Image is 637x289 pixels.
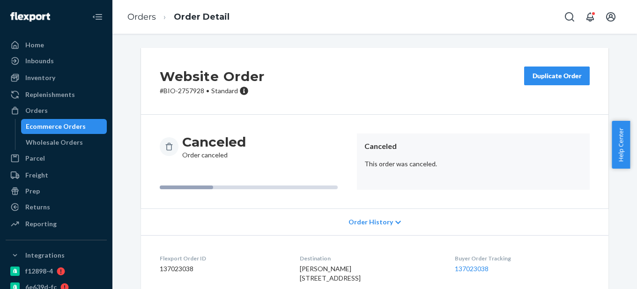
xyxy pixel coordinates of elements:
p: # BIO-2757928 [160,86,265,96]
div: Wholesale Orders [26,138,83,147]
a: Orders [127,12,156,22]
a: Replenishments [6,87,107,102]
button: Help Center [612,121,630,169]
a: Parcel [6,151,107,166]
button: Integrations [6,248,107,263]
dt: Destination [300,254,439,262]
dt: Flexport Order ID [160,254,285,262]
a: Reporting [6,216,107,231]
img: Flexport logo [10,12,50,22]
a: f12898-4 [6,264,107,279]
a: 137023038 [455,265,489,273]
div: Home [25,40,44,50]
dt: Buyer Order Tracking [455,254,590,262]
a: Order Detail [174,12,230,22]
div: f12898-4 [25,267,53,276]
a: Inventory [6,70,107,85]
span: Order History [348,217,393,227]
span: • [206,87,209,95]
button: Close Navigation [88,7,107,26]
div: Returns [25,202,50,212]
dd: 137023038 [160,264,285,274]
a: Orders [6,103,107,118]
div: Inventory [25,73,55,82]
div: Ecommerce Orders [26,122,86,131]
div: Order canceled [182,133,246,160]
a: Inbounds [6,53,107,68]
span: Standard [211,87,238,95]
div: Reporting [25,219,57,229]
header: Canceled [364,141,582,152]
a: Prep [6,184,107,199]
p: This order was canceled. [364,159,582,169]
div: Orders [25,106,48,115]
div: Inbounds [25,56,54,66]
ol: breadcrumbs [120,3,237,31]
div: Freight [25,170,48,180]
a: Ecommerce Orders [21,119,107,134]
a: Wholesale Orders [21,135,107,150]
button: Duplicate Order [524,67,590,85]
h3: Canceled [182,133,246,150]
span: [PERSON_NAME] [STREET_ADDRESS] [300,265,361,282]
a: Home [6,37,107,52]
h2: Website Order [160,67,265,86]
button: Open notifications [581,7,600,26]
a: Freight [6,168,107,183]
button: Open account menu [601,7,620,26]
div: Integrations [25,251,65,260]
a: Returns [6,200,107,215]
div: Parcel [25,154,45,163]
button: Open Search Box [560,7,579,26]
div: Replenishments [25,90,75,99]
div: Prep [25,186,40,196]
div: Duplicate Order [532,71,582,81]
